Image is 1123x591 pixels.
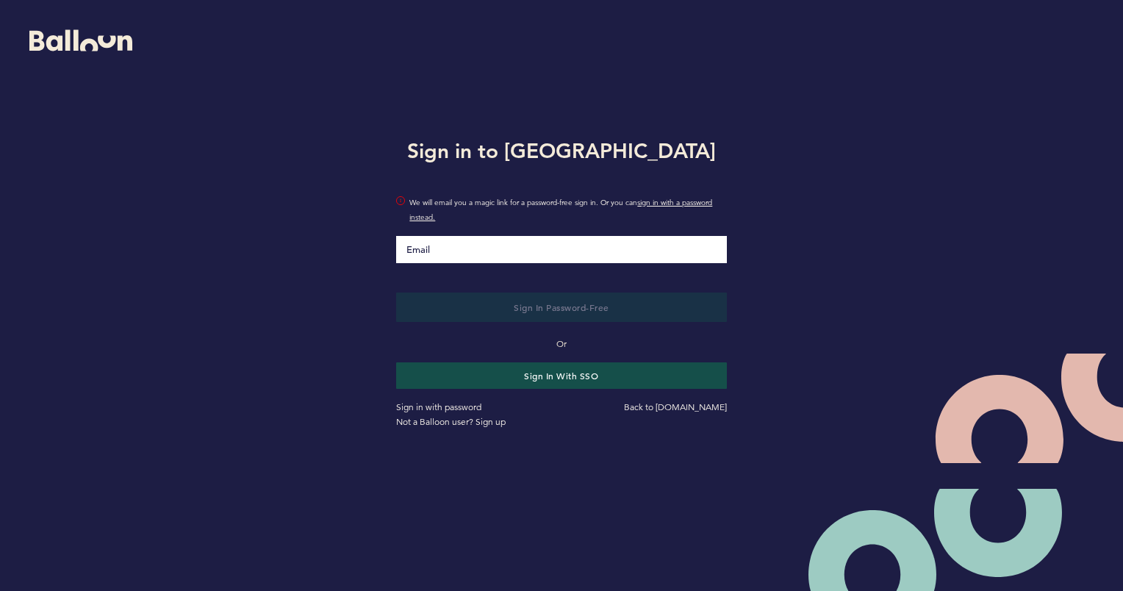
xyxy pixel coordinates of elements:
span: Sign in Password-Free [514,301,609,313]
p: Or [396,337,726,351]
span: We will email you a magic link for a password-free sign in. Or you can [409,196,726,225]
a: Sign in with password [396,401,481,412]
a: Not a Balloon user? Sign up [396,416,506,427]
button: Sign in with SSO [396,362,726,389]
h1: Sign in to [GEOGRAPHIC_DATA] [385,136,737,165]
input: Email [396,236,726,263]
a: sign in with a password instead. [409,198,712,222]
button: Sign in Password-Free [396,293,726,322]
a: Back to [DOMAIN_NAME] [624,401,727,412]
